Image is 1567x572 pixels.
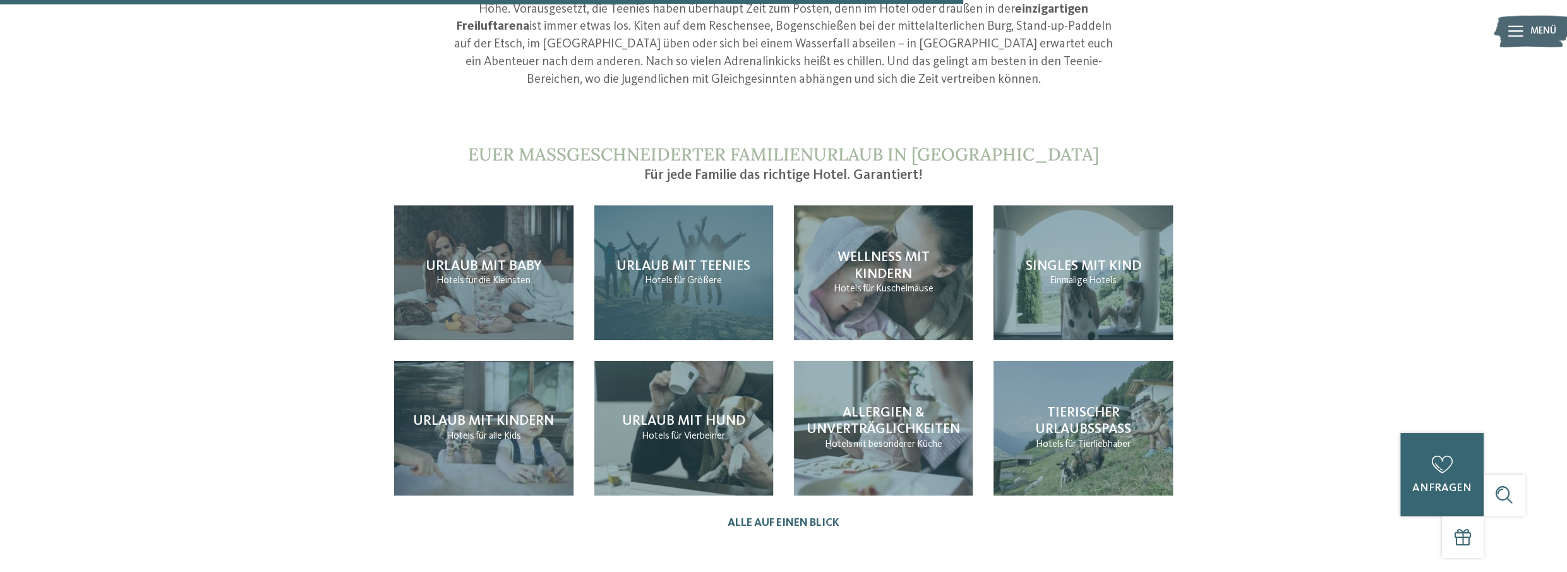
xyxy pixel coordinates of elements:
span: Hotels [645,276,673,286]
span: Für jede Familie das richtige Hotel. Garantiert! [644,168,923,182]
span: Hotels [825,439,853,449]
span: Urlaub mit Hund [622,414,745,428]
span: Hotels [834,284,862,294]
span: für die Kleinsten [465,276,531,286]
a: anfragen [1400,433,1484,516]
span: Allergien & Unverträglichkeiten [807,406,960,436]
span: mit besonderer Küche [854,439,942,449]
span: für alle Kids [476,431,521,441]
span: Urlaub mit Teenies [616,259,750,273]
span: Hotels [1036,439,1064,449]
span: Singles mit Kind [1026,259,1141,273]
a: Urlaub mit Teenagern in Südtirol geplant? Urlaub mit Kindern Hotels für alle Kids [394,361,573,496]
span: Hotels [436,276,464,286]
span: Urlaub mit Baby [426,259,542,273]
span: Hotels [447,431,474,441]
span: für Vierbeiner [671,431,725,441]
span: für Größere [674,276,722,286]
span: Euer maßgeschneiderter Familienurlaub in [GEOGRAPHIC_DATA] [468,143,1099,166]
span: Hotels [642,431,669,441]
span: Einmalige [1050,276,1088,286]
span: Urlaub mit Kindern [413,414,554,428]
a: Urlaub mit Teenagern in Südtirol geplant? Urlaub mit Hund Hotels für Vierbeiner [594,361,773,496]
span: Wellness mit Kindern [838,250,930,281]
a: Urlaub mit Teenagern in Südtirol geplant? Singles mit Kind Einmalige Hotels [994,205,1172,340]
a: Urlaub mit Teenagern in Südtirol geplant? Tierischer Urlaubsspaß Hotels für Tierliebhaber [994,361,1172,496]
a: Alle auf einen Blick [728,516,839,530]
a: Urlaub mit Teenagern in Südtirol geplant? Urlaub mit Teenies Hotels für Größere [594,205,773,340]
span: Tierischer Urlaubsspaß [1035,406,1131,436]
span: Hotels [1089,276,1117,286]
span: für Tierliebhaber [1065,439,1131,449]
a: Urlaub mit Teenagern in Südtirol geplant? Wellness mit Kindern Hotels für Kuschelmäuse [794,205,973,340]
a: Urlaub mit Teenagern in Südtirol geplant? Urlaub mit Baby Hotels für die Kleinsten [394,205,573,340]
span: für Kuschelmäuse [863,284,934,294]
span: anfragen [1412,483,1472,494]
a: Urlaub mit Teenagern in Südtirol geplant? Allergien & Unverträglichkeiten Hotels mit besonderer K... [794,361,973,496]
